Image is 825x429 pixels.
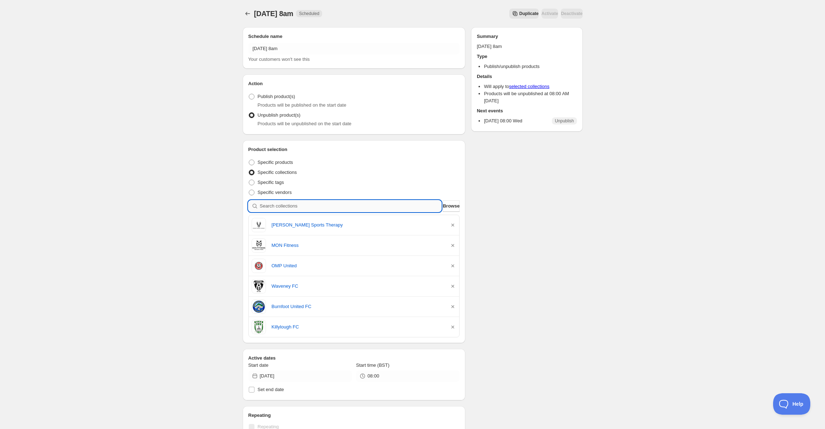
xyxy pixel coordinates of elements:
[477,53,577,60] h2: Type
[258,121,351,126] span: Products will be unpublished on the start date
[443,203,460,210] span: Browse
[248,146,460,153] h2: Product selection
[254,10,293,18] span: [DATE] 8am
[356,362,389,368] span: Start time (BST)
[443,200,460,212] button: Browse
[258,160,293,165] span: Specific products
[272,303,444,310] a: Burnfoot United FC
[477,107,577,114] h2: Next events
[773,393,811,415] iframe: Toggle Customer Support
[258,170,297,175] span: Specific collections
[258,94,295,99] span: Publish product(s)
[299,11,319,16] span: Scheduled
[258,102,346,108] span: Products will be published on the start date
[248,412,460,419] h2: Repeating
[243,9,253,19] button: Schedules
[258,180,284,185] span: Specific tags
[509,9,539,19] button: Secondary action label
[509,84,549,89] a: selected collections
[260,200,442,212] input: Search collections
[248,80,460,87] h2: Action
[484,90,577,104] li: Products will be unpublished at 08:00 AM [DATE]
[258,190,292,195] span: Specific vendors
[555,118,574,124] span: Unpublish
[248,57,310,62] span: Your customers won't see this
[272,323,444,331] a: Killylough FC
[519,11,539,16] span: Duplicate
[248,362,268,368] span: Start date
[272,262,444,269] a: OMP United
[477,43,577,50] p: [DATE] 8am
[258,112,301,118] span: Unpublish product(s)
[477,33,577,40] h2: Summary
[272,221,444,229] a: [PERSON_NAME] Sports Therapy
[484,117,522,125] p: [DATE] 08:00 Wed
[272,242,444,249] a: MON Fitness
[272,283,444,290] a: Waveney FC
[248,33,460,40] h2: Schedule name
[258,387,284,392] span: Set end date
[248,355,460,362] h2: Active dates
[484,83,577,90] li: Will apply to
[477,73,577,80] h2: Details
[484,63,577,70] li: Publish/unpublish products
